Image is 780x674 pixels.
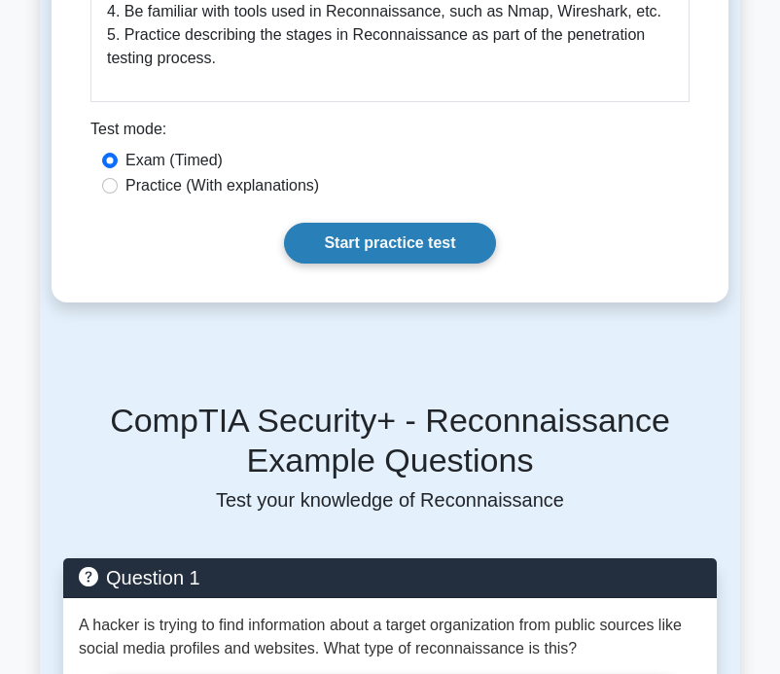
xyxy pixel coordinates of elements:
[284,223,495,264] a: Start practice test
[125,174,319,197] label: Practice (With explanations)
[125,149,223,172] label: Exam (Timed)
[63,488,717,512] p: Test your knowledge of Reconnaissance
[90,118,690,149] div: Test mode:
[79,614,701,660] p: A hacker is trying to find information about a target organization from public sources like socia...
[63,401,717,480] h5: CompTIA Security+ - Reconnaissance Example Questions
[79,566,701,589] h5: Question 1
